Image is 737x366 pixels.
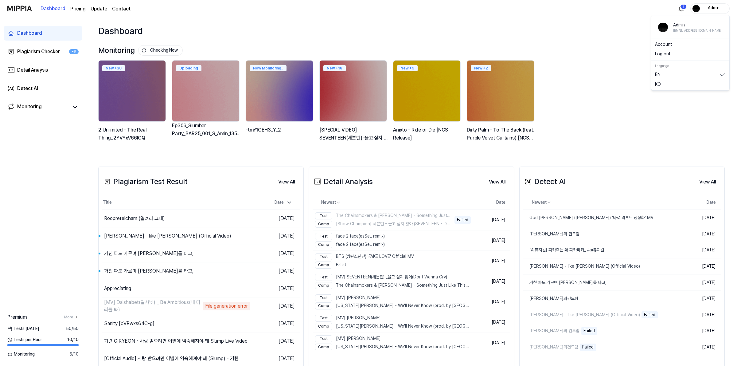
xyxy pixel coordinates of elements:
button: View All [273,176,300,188]
td: [DATE] [471,230,510,251]
a: Test[MV] [PERSON_NAME]Comp[US_STATE][PERSON_NAME] - We'll Never Know (prod. by [GEOGRAPHIC_DATA]) [313,333,471,353]
td: [DATE] [250,333,300,350]
div: The Chainsmokers & [PERSON_NAME] - Something Just Like This (Lyric) [315,212,452,219]
div: Date [272,198,295,207]
div: [PERSON_NAME] - like [PERSON_NAME] (Official Video) [523,312,640,318]
div: face 2 face(esSeL remix) [315,233,385,240]
td: [DATE] [250,227,300,245]
a: Detail Anaysis [4,63,82,77]
th: Title [102,195,250,210]
div: [MV] SEVENTEEN(세븐틴) _울고 싶지 않아(Dont Wanna Cry) [315,274,470,281]
a: New +2backgroundIamgeDirty Palm - To The Back (feat. Purple Velvet Curtains) [NCS Release] [467,60,536,148]
a: More [64,315,79,320]
td: [DATE] [250,210,300,227]
span: Tests [DATE] [7,326,39,332]
div: New + 18 [323,65,346,71]
button: View All [694,176,721,188]
div: [SPECIAL VIDEO] SEVENTEEN(세븐틴)-울고 싶지 않아(Don't Wanna Cry) Part Switch ver. [319,126,388,142]
a: [PERSON_NAME]의건드림 [523,291,685,307]
span: 50 / 50 [66,326,79,332]
td: [DATE] [250,280,300,297]
a: Monitoring [7,103,69,112]
div: Comp [315,221,332,228]
td: [DATE] [471,251,510,271]
div: [Official Audio] 사랑 받으려면 이별에 익숙해져야 돼 (Slump) - 기련 [104,355,239,362]
div: [PERSON_NAME]의건드림 [523,296,578,302]
td: [DATE] [685,323,721,339]
td: [DATE] [250,245,300,262]
td: [DATE] [250,297,300,315]
div: Sanity [cVRwxs64C-g] [104,320,154,327]
a: Now Monitoring..backgroundIamge-tmY1GEH3_Y_2 [246,60,314,148]
img: backgroundIamge [246,61,313,121]
a: Dashboard [41,0,65,17]
img: backgroundIamge [172,61,239,121]
img: profile [658,22,668,32]
div: New + 9 [397,65,418,71]
div: [PERSON_NAME]의 건드림 [523,231,579,237]
div: Roopretelcham (열려라 그대) [104,215,165,222]
a: [PERSON_NAME] - like [PERSON_NAME] (Official Video)Failed [523,307,685,323]
div: [PERSON_NAME]의 건드림 [523,328,579,334]
th: Date [471,195,510,210]
a: New +30backgroundIamge2 Unlimited - The Real Thing_2YVYxV66lGQ [98,60,167,148]
div: Detail Anaysis [17,66,48,74]
div: face 2 face(esSeL remix) [315,241,385,248]
span: Tests per Hour [7,337,42,343]
a: [PERSON_NAME]의 건드림 [523,226,685,242]
button: 알림1 [676,4,686,14]
div: Dashboard [98,23,143,38]
div: 기련 GIRYEON - 사랑 받으려면 이별에 익숙해져야 돼 Slump Live Video [104,337,248,345]
div: [PERSON_NAME] - like [PERSON_NAME] (Official Video) [523,263,640,270]
th: Date [685,195,721,210]
div: Uploading [176,65,201,71]
a: Contact [112,5,131,13]
img: backgroundIamge [320,61,387,121]
div: Comp [315,323,332,330]
div: Admin [673,22,722,28]
a: Testface 2 face(esSeL remix)Compface 2 face(esSeL remix) [313,230,471,251]
div: Comp [315,241,332,248]
div: Test [315,253,332,260]
img: backgroundIamge [467,61,534,121]
a: New +9backgroundIamgeAnixto - Ride or Die [NCS Release] [393,60,462,148]
div: Plagiarism Checker [17,48,60,55]
div: B-list [315,262,414,269]
a: [PERSON_NAME]의건드림Failed [523,339,685,355]
td: [DATE] [250,262,300,280]
img: backgroundIamge [393,61,460,121]
a: Account [655,41,726,47]
td: [DATE] [250,315,300,333]
td: [DATE] [685,242,721,258]
a: [PERSON_NAME]의 건드림Failed [523,323,685,339]
div: Appreciating [104,285,131,292]
a: Test[MV] [PERSON_NAME]Comp[US_STATE][PERSON_NAME] - We'll Never Know (prod. by [GEOGRAPHIC_DATA]) [313,312,471,333]
a: Test[MV] SEVENTEEN(세븐틴) _울고 싶지 않아(Dont Wanna Cry)CompThe Chainsmokers & [PERSON_NAME] - Something... [313,271,471,292]
span: Premium [7,313,27,321]
div: Anixto - Ride or Die [NCS Release] [393,126,462,142]
div: Admin [702,5,726,12]
div: Test [315,274,332,281]
td: [DATE] [685,339,721,355]
td: [DATE] [471,271,510,292]
div: [PERSON_NAME] - like [PERSON_NAME] (Official Video) [104,232,231,240]
a: Test[MV] [PERSON_NAME]Comp[US_STATE][PERSON_NAME] - We'll Never Know (prod. by [GEOGRAPHIC_DATA]) [313,292,471,312]
div: Test [315,315,332,322]
div: Comp [315,344,332,351]
button: Log out [655,51,726,57]
a: TestThe Chainsmokers & [PERSON_NAME] - Something Just Like This (Lyric)Comp[Show Champion] 세븐틴 - ... [313,210,471,230]
div: -tmY1GEH3_Y_2 [246,126,314,142]
img: 알림 [677,5,685,12]
div: God [PERSON_NAME] ([PERSON_NAME]) '바로 리부트 정상화' MV [523,215,653,221]
a: New +18backgroundIamge[SPECIAL VIDEO] SEVENTEEN(세븐틴)-울고 싶지 않아(Don't Wanna Cry) Part Switch ver. [319,60,388,148]
td: [DATE] [471,333,510,353]
div: Test [315,335,332,342]
div: 2 Unlimited - The Real Thing_2YVYxV66lGQ [98,126,167,142]
div: 거친 파도 가르며 [PERSON_NAME]를 타고, [104,267,193,275]
a: View All [484,175,510,188]
div: [MV] Dalshabet(달샤벳) _ Be Ambitious(내 다리를 봐) [104,299,201,313]
div: Detail Analysis [313,176,373,187]
div: +9 [69,49,79,54]
td: [DATE] [685,226,721,242]
span: 5 / 10 [69,351,79,357]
